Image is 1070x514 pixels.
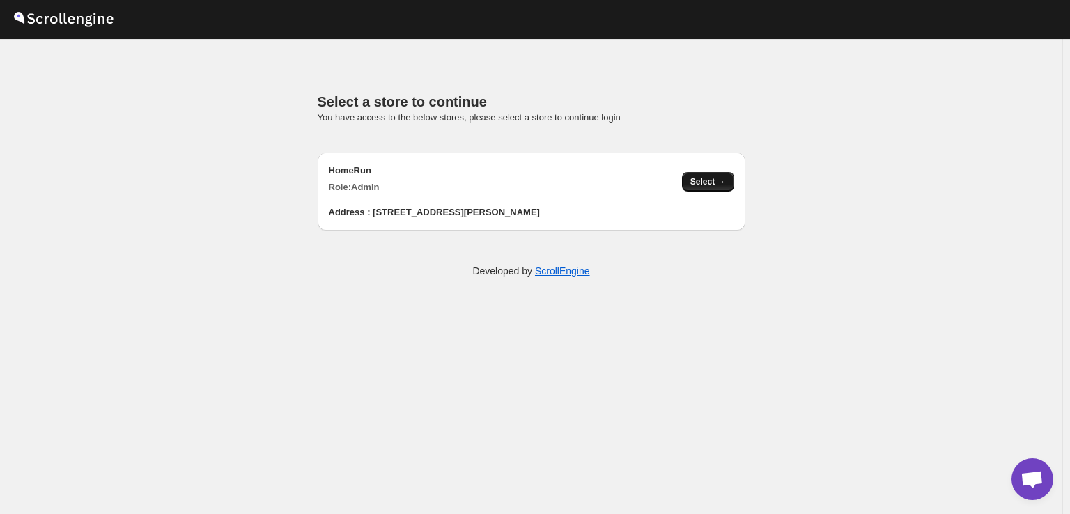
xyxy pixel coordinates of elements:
[1011,458,1053,500] div: Open chat
[318,111,745,125] p: You have access to the below stores, please select a store to continue login
[329,165,371,176] b: HomeRun
[472,264,589,278] p: Developed by
[535,265,590,277] a: ScrollEngine
[318,94,487,109] span: Select a store to continue
[690,176,726,187] span: Select →
[682,172,734,192] button: Select →
[329,207,540,217] b: Address : [STREET_ADDRESS][PERSON_NAME]
[329,182,380,192] b: Role: Admin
